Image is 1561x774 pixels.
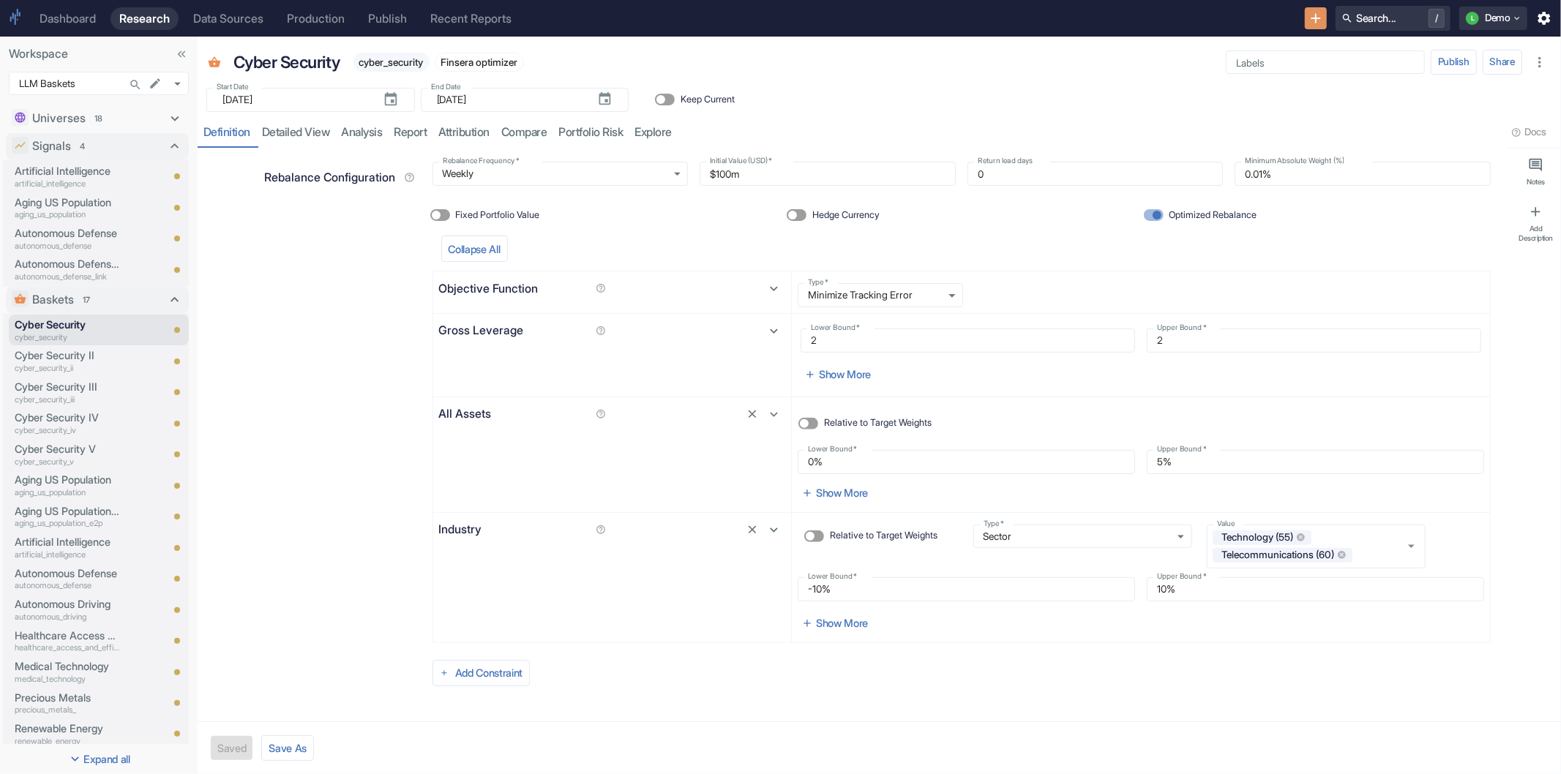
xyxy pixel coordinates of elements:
span: Keep Current [681,93,735,107]
label: Type [984,519,1004,530]
p: Aging US Population [15,472,120,488]
p: Cyber Security III [15,379,120,395]
a: Autonomous Defenseautonomous_defense [15,225,120,252]
div: Definition [203,125,250,140]
p: Aging US Population [15,195,120,211]
p: precious_metals_ [15,704,120,716]
button: Expand all [3,747,195,771]
label: Upper Bound [1157,444,1207,455]
p: Aging US Population | E2P [15,503,120,519]
button: Search in Workspace... [125,75,146,95]
p: cyber_security_iv [15,424,120,437]
button: Search.../ [1336,6,1450,31]
a: Autonomous Defenseautonomous_defense [15,566,120,592]
label: Lower Bound [808,571,857,582]
a: Precious Metalsprecious_metals_ [15,690,120,716]
span: 4 [75,140,91,153]
a: Aging US Population | E2Paging_us_population_e2p [15,503,120,530]
div: Signals4 [6,133,189,159]
a: Data Sources [184,7,272,30]
div: Minimize Tracking Error [798,283,962,307]
span: Fixed Portfolio Value [456,208,540,222]
a: detailed view [256,118,336,148]
div: Data Sources [193,12,263,26]
a: Cyber Security IIIcyber_security_iii [15,379,120,405]
div: LLM Baskets [9,72,189,95]
div: Production [287,12,345,26]
span: Relative to Target Weights [830,529,937,543]
p: Gross Leverage [439,322,587,339]
button: Show More [798,480,875,506]
span: 18 [90,113,108,125]
p: cyber_security_ii [15,362,120,375]
div: Weekly [433,162,689,185]
span: Finsera optimizer [436,56,523,68]
a: Cyber Security IIcyber_security_ii [15,347,120,374]
a: compare [495,118,553,148]
p: cyber_security_v [15,456,120,468]
a: Recent Reports [422,7,520,30]
p: cyber_security_iii [15,394,120,406]
a: Publish [359,7,416,30]
p: Cyber Security [233,50,340,75]
p: Artificial Intelligence [15,163,120,179]
a: Cyber Security Vcyber_security_v [15,441,120,467]
p: cyber_security [15,331,120,344]
label: Upper Bound [1157,571,1207,582]
p: autonomous_defense_link [15,271,120,283]
span: 17 [78,294,96,307]
p: medical_technology [15,673,120,685]
input: yyyy-mm-dd [222,88,371,112]
p: Signals [33,138,72,155]
div: Sector [973,525,1192,548]
p: autonomous_defense [15,240,120,252]
a: Aging US Populationaging_us_population [15,195,120,221]
span: Telecommunications (60) [1216,548,1340,562]
button: Docs [1507,121,1552,144]
a: Autonomous Drivingautonomous_driving [15,596,120,623]
p: Autonomous Defense Link [15,256,120,272]
p: Objective Function [439,280,587,298]
label: Lower Bound [808,444,857,455]
p: Cyber Security [15,317,120,333]
p: Rebalance Configuration [264,169,395,187]
div: resource tabs [198,118,1561,148]
div: Telecommunications (60) [1213,548,1352,563]
p: Autonomous Defense [15,225,120,241]
p: Cyber Security V [15,441,120,457]
label: Start Date [217,82,249,93]
a: Dashboard [31,7,105,30]
div: Cyber Security [230,46,345,79]
a: Cyber Security IVcyber_security_iv [15,410,120,436]
span: Optimized Rebalance [1169,208,1257,222]
span: Hedge Currency [812,208,880,222]
span: Technology (55) [1216,530,1299,544]
button: Show More [801,361,877,388]
button: Add Constraint [433,660,531,686]
p: renewable_energy [15,735,120,748]
a: Cyber Securitycyber_security [15,317,120,343]
button: Save As [261,735,314,761]
button: Collapse All [441,236,508,262]
a: Research [111,7,179,30]
button: Show More [798,610,875,636]
button: Open [1402,537,1421,556]
div: Baskets17 [6,287,189,313]
a: Artificial Intelligenceartificial_intelligence [15,534,120,560]
p: aging_us_population_e2p [15,517,120,530]
p: Workspace [9,45,189,63]
label: Type [808,277,828,288]
a: report [389,118,433,148]
button: edit [145,73,165,94]
p: Industry [439,521,587,538]
button: Share [1483,50,1522,75]
a: Renewable Energyrenewable_energy [15,721,120,747]
label: Initial Value (USD) [710,156,772,167]
p: Healthcare Access and Efficiency [15,628,120,644]
a: Healthcare Access and Efficiencyhealthcare_access_and_efficiency [15,628,120,654]
p: Artificial Intelligence [15,534,120,550]
p: Baskets [33,291,75,309]
a: Production [278,7,353,30]
p: autonomous_driving [15,611,120,623]
label: Return lead days [978,156,1033,167]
